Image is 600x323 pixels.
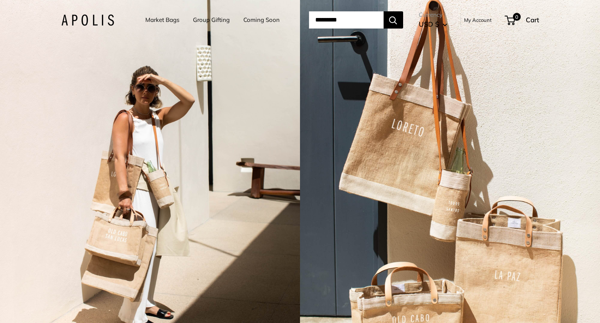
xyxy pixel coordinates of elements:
span: USD $ [419,20,439,28]
a: Market Bags [145,14,179,25]
span: Currency [419,9,447,20]
span: 0 [512,13,520,21]
input: Search... [309,11,384,29]
a: Group Gifting [193,14,230,25]
img: Apolis [61,14,114,26]
a: My Account [464,15,492,25]
a: Coming Soon [243,14,280,25]
span: Cart [526,16,539,24]
button: Search [384,11,403,29]
a: 0 Cart [505,14,539,26]
button: USD $ [419,18,447,31]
